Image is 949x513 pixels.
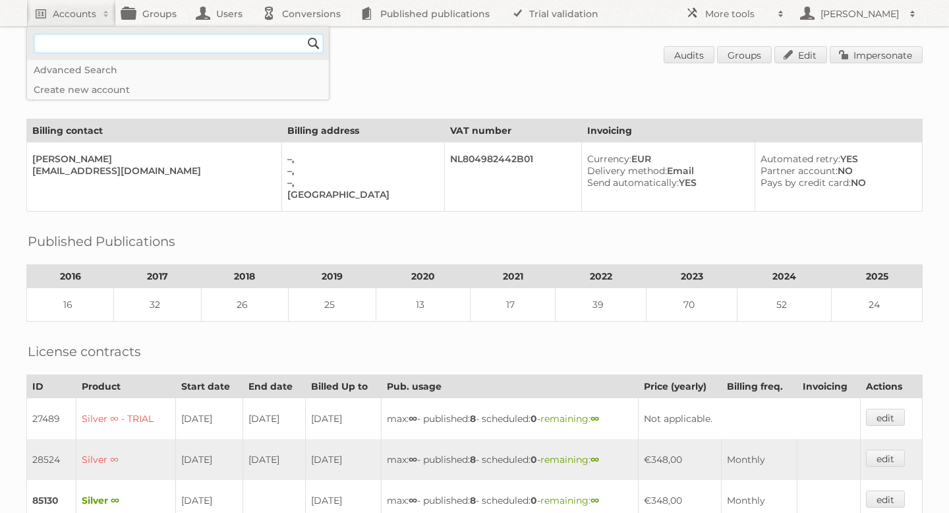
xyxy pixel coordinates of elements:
[866,491,905,508] a: edit
[243,375,305,398] th: End date
[761,153,912,165] div: YES
[531,413,537,425] strong: 0
[175,375,243,398] th: Start date
[774,46,827,63] a: Edit
[305,375,382,398] th: Billed Up to
[817,7,903,20] h2: [PERSON_NAME]
[587,153,631,165] span: Currency:
[376,265,470,288] th: 2020
[27,80,329,100] a: Create new account
[382,398,639,440] td: max: - published: - scheduled: -
[470,288,556,322] td: 17
[382,439,639,480] td: max: - published: - scheduled: -
[287,189,434,200] div: [GEOGRAPHIC_DATA]
[797,375,860,398] th: Invoicing
[27,439,76,480] td: 28524
[647,288,737,322] td: 70
[28,342,141,361] h2: License contracts
[445,142,582,212] td: NL804982442B01
[587,165,667,177] span: Delivery method:
[32,153,271,165] div: [PERSON_NAME]
[470,413,476,425] strong: 8
[737,288,831,322] td: 52
[243,439,305,480] td: [DATE]
[289,288,376,322] td: 25
[556,265,647,288] th: 2022
[590,495,599,506] strong: ∞
[639,439,722,480] td: €348,00
[761,177,912,189] div: NO
[470,495,476,506] strong: 8
[409,413,417,425] strong: ∞
[281,119,445,142] th: Billing address
[305,398,382,440] td: [DATE]
[761,153,840,165] span: Automated retry:
[590,454,599,466] strong: ∞
[243,398,305,440] td: [DATE]
[201,288,288,322] td: 26
[409,454,417,466] strong: ∞
[382,375,639,398] th: Pub. usage
[114,265,201,288] th: 2017
[445,119,582,142] th: VAT number
[26,46,923,66] h1: Account 22056: Babypark
[860,375,923,398] th: Actions
[114,288,201,322] td: 32
[32,165,271,177] div: [EMAIL_ADDRESS][DOMAIN_NAME]
[647,265,737,288] th: 2023
[590,413,599,425] strong: ∞
[27,60,329,80] a: Advanced Search
[27,375,76,398] th: ID
[289,265,376,288] th: 2019
[722,439,797,480] td: Monthly
[531,454,537,466] strong: 0
[587,177,679,189] span: Send automatically:
[832,265,923,288] th: 2025
[470,454,476,466] strong: 8
[737,265,831,288] th: 2024
[53,7,96,20] h2: Accounts
[76,439,176,480] td: Silver ∞
[376,288,470,322] td: 13
[832,288,923,322] td: 24
[556,288,647,322] td: 39
[587,153,744,165] div: EUR
[866,409,905,426] a: edit
[27,265,114,288] th: 2016
[830,46,923,63] a: Impersonate
[201,265,288,288] th: 2018
[470,265,556,288] th: 2021
[639,398,860,440] td: Not applicable.
[540,495,599,506] span: remaining:
[540,454,599,466] span: remaining:
[722,375,797,398] th: Billing freq.
[540,413,599,425] span: remaining:
[581,119,922,142] th: Invoicing
[866,450,905,467] a: edit
[287,153,434,165] div: –,
[587,177,744,189] div: YES
[717,46,772,63] a: Groups
[287,177,434,189] div: –,
[175,439,243,480] td: [DATE]
[664,46,714,63] a: Audits
[531,495,537,506] strong: 0
[305,439,382,480] td: [DATE]
[587,165,744,177] div: Email
[409,495,417,506] strong: ∞
[705,7,771,20] h2: More tools
[76,375,176,398] th: Product
[175,398,243,440] td: [DATE]
[76,398,176,440] td: Silver ∞ - TRIAL
[761,165,838,177] span: Partner account:
[287,165,434,177] div: –,
[761,177,851,189] span: Pays by credit card:
[304,34,324,53] input: Search
[28,231,175,251] h2: Published Publications
[27,398,76,440] td: 27489
[27,119,282,142] th: Billing contact
[639,375,722,398] th: Price (yearly)
[27,288,114,322] td: 16
[761,165,912,177] div: NO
